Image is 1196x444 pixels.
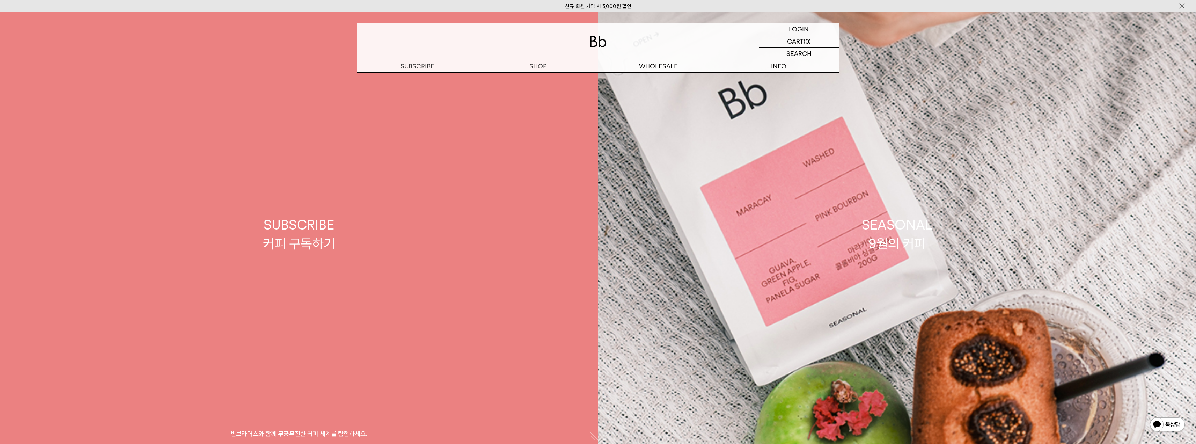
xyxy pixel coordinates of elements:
[759,23,839,35] a: LOGIN
[862,216,932,253] div: SEASONAL 9월의 커피
[357,60,478,72] a: SUBSCRIBE
[598,60,719,72] p: WHOLESALE
[590,36,607,47] img: 로고
[786,48,812,60] p: SEARCH
[719,60,839,72] p: INFO
[789,23,809,35] p: LOGIN
[804,35,811,47] p: (0)
[759,35,839,48] a: CART (0)
[1149,417,1186,434] img: 카카오톡 채널 1:1 채팅 버튼
[565,3,631,9] a: 신규 회원 가입 시 3,000원 할인
[478,60,598,72] a: SHOP
[263,216,335,253] div: SUBSCRIBE 커피 구독하기
[787,35,804,47] p: CART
